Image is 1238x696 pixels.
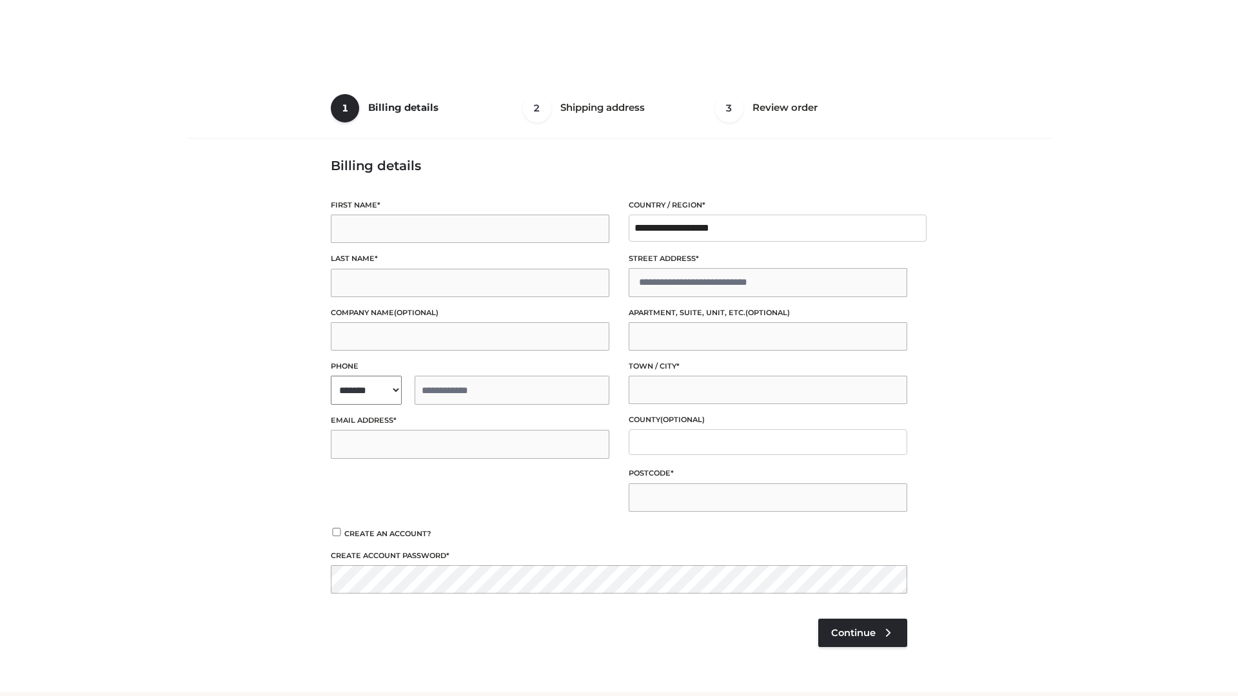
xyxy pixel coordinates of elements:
span: (optional) [745,308,790,317]
label: Apartment, suite, unit, etc. [629,307,907,319]
span: Review order [752,101,818,113]
span: Continue [831,627,876,639]
span: (optional) [660,415,705,424]
label: Postcode [629,467,907,479]
label: Last name [331,253,609,265]
span: Billing details [368,101,438,113]
label: Company name [331,307,609,319]
input: Create an account? [331,528,342,536]
label: Email address [331,414,609,427]
label: Country / Region [629,199,907,211]
span: Shipping address [560,101,645,113]
label: Phone [331,360,609,372]
label: Town / City [629,360,907,372]
span: 3 [715,94,743,122]
span: Create an account? [344,529,431,538]
label: Create account password [331,550,907,562]
span: (optional) [394,308,438,317]
h3: Billing details [331,158,907,173]
span: 1 [331,94,359,122]
label: County [629,414,907,426]
a: Continue [818,619,907,647]
label: First name [331,199,609,211]
span: 2 [523,94,551,122]
label: Street address [629,253,907,265]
